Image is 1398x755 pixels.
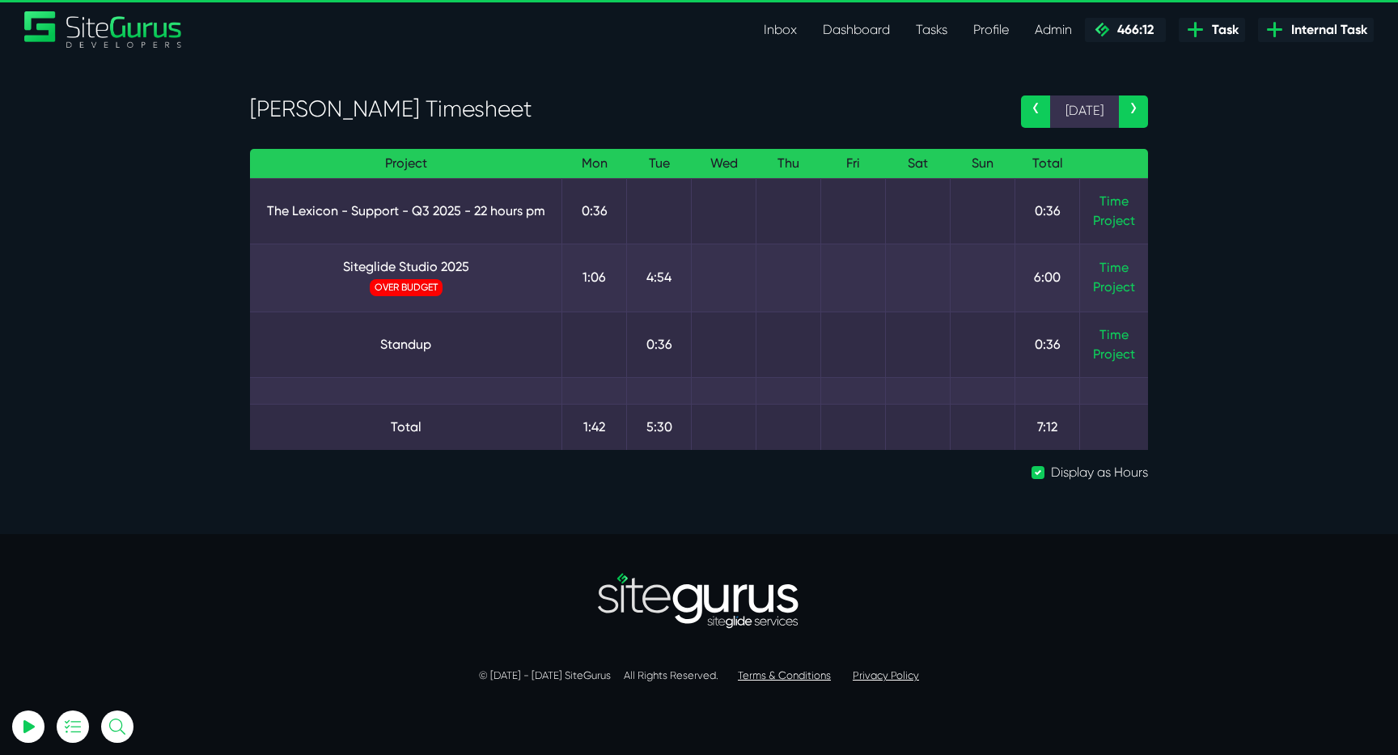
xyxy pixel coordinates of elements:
[960,14,1022,46] a: Profile
[250,95,997,123] h3: [PERSON_NAME] Timesheet
[1050,95,1119,128] span: [DATE]
[1015,178,1080,244] td: 0:36
[1051,463,1148,482] label: Display as Hours
[627,312,692,377] td: 0:36
[1119,95,1148,128] a: ›
[853,669,919,681] a: Privacy Policy
[1285,20,1367,40] span: Internal Task
[886,149,951,179] th: Sat
[692,149,756,179] th: Wed
[738,669,831,681] a: Terms & Conditions
[1093,278,1135,297] a: Project
[756,149,821,179] th: Thu
[751,14,810,46] a: Inbox
[263,335,549,354] a: Standup
[1099,327,1129,342] a: Time
[370,279,443,296] span: OVER BUDGET
[627,404,692,450] td: 5:30
[263,257,549,277] a: Siteglide Studio 2025
[951,149,1015,179] th: Sun
[1099,193,1129,209] a: Time
[1015,404,1080,450] td: 7:12
[24,11,183,48] a: SiteGurus
[1099,260,1129,275] a: Time
[250,668,1148,684] p: © [DATE] - [DATE] SiteGurus All Rights Reserved.
[1258,18,1374,42] a: Internal Task
[1022,14,1085,46] a: Admin
[562,404,627,450] td: 1:42
[1015,244,1080,312] td: 6:00
[627,149,692,179] th: Tue
[1021,95,1050,128] a: ‹
[263,201,549,221] a: The Lexicon - Support - Q3 2025 - 22 hours pm
[1179,18,1245,42] a: Task
[810,14,903,46] a: Dashboard
[562,244,627,312] td: 1:06
[627,244,692,312] td: 4:54
[821,149,886,179] th: Fri
[562,149,627,179] th: Mon
[562,178,627,244] td: 0:36
[1085,18,1166,42] a: 466:12
[903,14,960,46] a: Tasks
[1015,149,1080,179] th: Total
[1111,22,1154,37] span: 466:12
[1093,345,1135,364] a: Project
[250,149,562,179] th: Project
[24,11,183,48] img: Sitegurus Logo
[250,404,562,450] td: Total
[1093,211,1135,231] a: Project
[1205,20,1239,40] span: Task
[1015,312,1080,377] td: 0:36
